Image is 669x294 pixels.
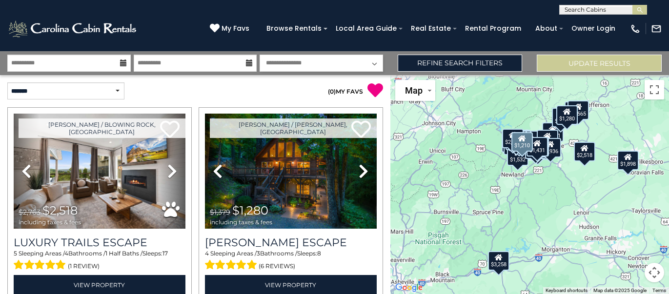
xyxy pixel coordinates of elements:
button: Update Results [537,55,662,72]
img: thumbnail_168627805.jpeg [205,114,377,229]
span: 8 [317,250,321,257]
div: $1,335 [537,129,558,149]
h3: Todd Escape [205,236,377,249]
button: Change map style [395,80,435,101]
div: $2,518 [574,142,596,161]
button: Toggle fullscreen view [645,80,664,99]
div: $1,565 [568,100,589,120]
div: $1,532 [507,146,529,166]
a: (0)MY FAVS [328,88,363,95]
a: My Favs [210,23,252,34]
div: $955 [552,108,570,127]
span: 5 [14,250,17,257]
span: 3 [257,250,260,257]
span: 0 [330,88,334,95]
span: Map data ©2025 Google [593,288,647,293]
div: $1,936 [540,138,561,157]
span: $2,518 [42,203,78,217]
a: Owner Login [567,21,620,36]
a: Luxury Trails Escape [14,236,185,249]
a: Open this area in Google Maps (opens a new window) [393,281,425,294]
div: $3,258 [488,251,510,270]
div: $1,210 [511,132,533,151]
img: thumbnail_168695581.jpeg [14,114,185,229]
a: About [530,21,562,36]
a: Real Estate [406,21,456,36]
a: Refine Search Filters [398,55,523,72]
div: $1,898 [617,150,639,170]
span: Map [405,85,423,96]
span: including taxes & fees [210,219,272,225]
button: Keyboard shortcuts [546,287,588,294]
span: 1 Half Baths / [105,250,142,257]
div: $1,926 [504,135,526,155]
a: Terms [652,288,666,293]
div: $1,431 [527,137,548,157]
button: Map camera controls [645,263,664,282]
a: Browse Rentals [262,21,326,36]
img: mail-regular-white.png [651,23,662,34]
div: Sleeping Areas / Bathrooms / Sleeps: [205,249,377,273]
a: [PERSON_NAME] / [PERSON_NAME], [GEOGRAPHIC_DATA] [210,118,377,138]
div: $2,100 [502,129,524,148]
div: $2,062 [526,139,547,158]
img: phone-regular-white.png [630,23,641,34]
span: 4 [205,250,209,257]
a: [PERSON_NAME] Escape [205,236,377,249]
span: 4 [64,250,68,257]
span: $1,280 [232,203,268,217]
span: $1,379 [210,208,230,216]
img: White-1-2.png [7,19,139,39]
span: (1 review) [68,260,100,273]
a: [PERSON_NAME] / Blowing Rock, [GEOGRAPHIC_DATA] [19,118,185,138]
span: 17 [162,250,168,257]
a: Local Area Guide [331,21,402,36]
div: Sleeping Areas / Bathrooms / Sleeps: [14,249,185,273]
span: ( ) [328,88,336,95]
span: $2,763 [19,208,41,216]
span: My Favs [222,23,249,34]
div: $1,280 [556,105,578,125]
span: including taxes & fees [19,219,81,225]
img: Google [393,281,425,294]
div: $1,191 [527,140,548,159]
a: Rental Program [460,21,526,36]
span: (6 reviews) [259,260,295,273]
